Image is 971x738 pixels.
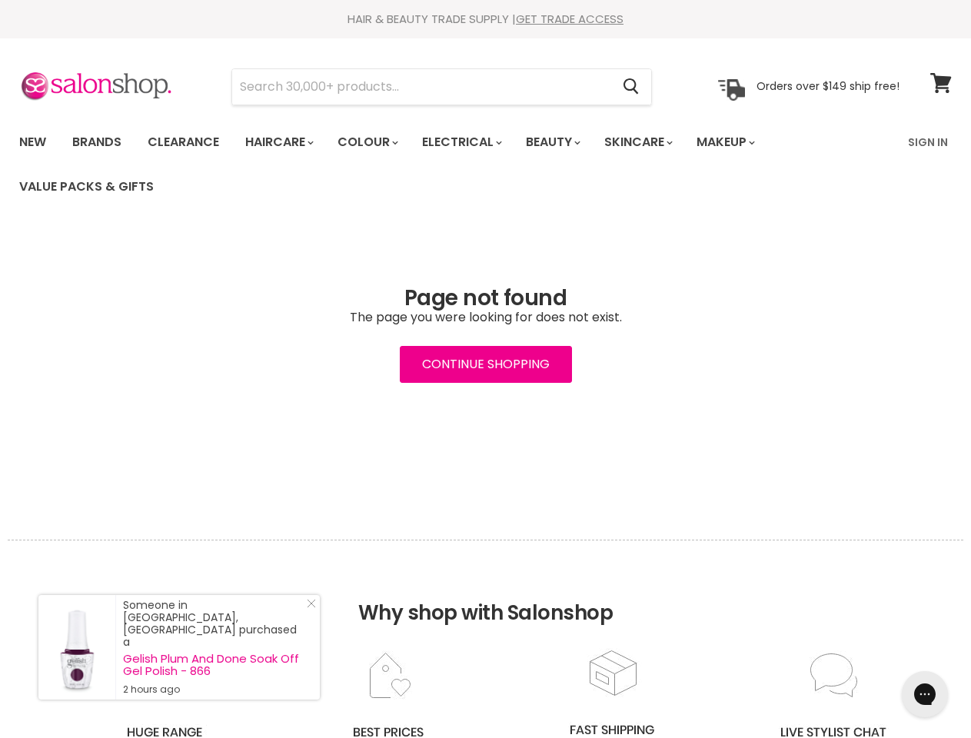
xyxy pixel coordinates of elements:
p: The page you were looking for does not exist. [19,311,952,324]
a: New [8,126,58,158]
small: 2 hours ago [123,683,304,696]
a: Sign In [899,126,957,158]
input: Search [232,69,610,105]
a: Electrical [411,126,511,158]
p: Orders over $149 ship free! [757,79,900,93]
a: Gelish Plum And Done Soak Off Gel Polish - 866 [123,653,304,677]
a: Close Notification [301,599,316,614]
a: Skincare [593,126,682,158]
a: Makeup [685,126,764,158]
a: Continue Shopping [400,346,572,383]
a: Visit product page [38,595,115,700]
h1: Page not found [19,286,952,311]
svg: Close Icon [307,599,316,608]
iframe: Gorgias live chat messenger [894,666,956,723]
a: Beauty [514,126,590,158]
button: Search [610,69,651,105]
form: Product [231,68,652,105]
a: Brands [61,126,133,158]
a: GET TRADE ACCESS [516,11,624,27]
a: Value Packs & Gifts [8,171,165,203]
div: Someone in [GEOGRAPHIC_DATA], [GEOGRAPHIC_DATA] purchased a [123,599,304,696]
a: Haircare [234,126,323,158]
a: Clearance [136,126,231,158]
h2: Why shop with Salonshop [8,540,963,648]
ul: Main menu [8,120,899,209]
a: Colour [326,126,407,158]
